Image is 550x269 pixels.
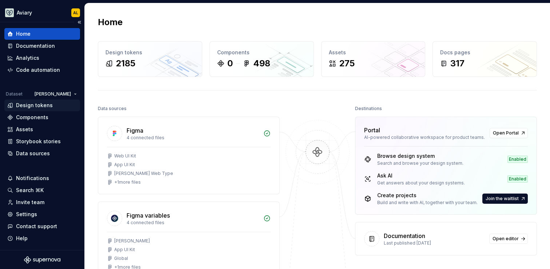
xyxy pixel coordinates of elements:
div: 0 [227,58,233,69]
button: Help [4,233,80,244]
svg: Supernova Logo [24,256,60,264]
div: Search and browse your design system. [377,160,463,166]
img: 256e2c79-9abd-4d59-8978-03feab5a3943.png [5,8,14,17]
button: [PERSON_NAME] [31,89,80,99]
div: 4 connected files [127,220,259,226]
div: Documentation [16,42,55,50]
div: Build and write with AI, together with your team. [377,200,478,206]
h2: Home [98,16,123,28]
div: Notifications [16,175,49,182]
span: Open editor [493,236,519,242]
button: Join the waitlist [482,194,528,204]
div: 317 [450,58,465,69]
div: Components [217,49,306,56]
a: Open Portal [490,128,528,138]
div: Portal [364,126,380,134]
a: Analytics [4,52,80,64]
button: AviaryAL [1,5,83,20]
a: Assets [4,124,80,135]
div: Storybook stories [16,138,61,145]
div: Design tokens [105,49,195,56]
div: Analytics [16,54,39,62]
div: Code automation [16,66,60,74]
div: Figma variables [127,211,170,220]
div: Last published [DATE] [384,240,485,246]
span: [PERSON_NAME] [35,91,71,97]
div: Enabled [507,175,528,183]
div: Enabled [507,156,528,163]
span: Open Portal [493,130,519,136]
div: Search ⌘K [16,187,44,194]
div: AI-powered collaborative workspace for product teams. [364,134,485,140]
div: Figma [127,126,143,135]
div: Assets [329,49,418,56]
div: Data sources [16,150,50,157]
div: Assets [16,126,33,133]
div: Components [16,114,48,121]
div: Home [16,30,31,38]
a: Design tokens [4,100,80,111]
a: Code automation [4,64,80,76]
div: Invite team [16,199,44,206]
button: Notifications [4,172,80,184]
a: Figma4 connected filesWeb UI KitApp UI Kit[PERSON_NAME] Web Type+1more files [98,117,280,194]
div: 2185 [116,58,135,69]
a: Documentation [4,40,80,52]
div: Docs pages [440,49,529,56]
div: App UI Kit [114,162,135,168]
div: Get answers about your design systems. [377,180,465,186]
div: [PERSON_NAME] [114,238,150,244]
a: Design tokens2185 [98,41,202,77]
div: 4 connected files [127,135,259,141]
div: Design tokens [16,102,53,109]
button: Search ⌘K [4,184,80,196]
div: 275 [339,58,355,69]
div: Ask AI [377,172,465,179]
div: Global [114,256,128,261]
div: Contact support [16,223,57,230]
a: Components0498 [210,41,314,77]
div: Destinations [355,104,382,114]
div: [PERSON_NAME] Web Type [114,171,173,176]
a: Home [4,28,80,40]
button: Contact support [4,221,80,232]
a: Data sources [4,148,80,159]
div: Browse design system [377,152,463,160]
a: Docs pages317 [433,41,537,77]
a: Components [4,112,80,123]
div: 498 [253,58,270,69]
a: Settings [4,208,80,220]
div: Settings [16,211,37,218]
div: Help [16,235,28,242]
div: Data sources [98,104,127,114]
div: Create projects [377,192,478,199]
a: Invite team [4,196,80,208]
div: + 1 more files [114,179,141,185]
button: Collapse sidebar [74,17,84,27]
a: Storybook stories [4,136,80,147]
div: AL [73,10,78,16]
a: Assets275 [321,41,426,77]
div: App UI Kit [114,247,135,253]
div: Dataset [6,91,23,97]
div: Aviary [17,9,32,16]
a: Open editor [489,234,528,244]
div: Web UI Kit [114,153,136,159]
div: Documentation [384,231,425,240]
span: Join the waitlist [486,196,519,202]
